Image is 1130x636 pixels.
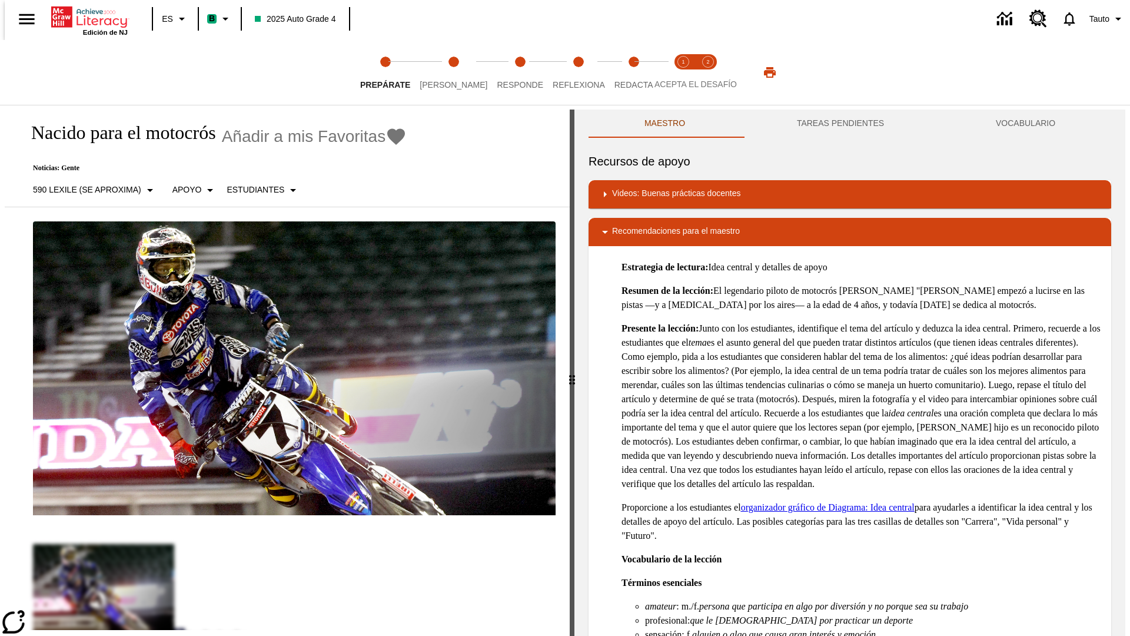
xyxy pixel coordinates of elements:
[621,262,709,272] strong: Estrategia de lectura:
[162,13,173,25] span: ES
[621,284,1102,312] p: El legendario piloto de motocrós [PERSON_NAME] "[PERSON_NAME] empezó a lucirse en las pistas —y a...
[209,11,215,26] span: B
[990,3,1022,35] a: Centro de información
[360,80,410,90] span: Prepárate
[645,599,1102,614] li: : m./f.
[9,2,44,37] button: Abrir el menú lateral
[589,180,1111,208] div: Videos: Buenas prácticas docentes
[574,110,1125,636] div: activity
[741,110,940,138] button: TAREAS PENDIENTES
[1089,13,1109,25] span: Tauto
[19,164,407,173] p: Noticias: Gente
[168,180,222,201] button: Tipo de apoyo, Apoyo
[741,502,915,512] a: organizador gráfico de Diagrama: Idea central
[1022,3,1054,35] a: Centro de recursos, Se abrirá en una pestaña nueva.
[410,40,497,105] button: Lee step 2 of 5
[621,286,713,296] strong: Resumen de la lección:
[227,184,284,196] p: Estudiantes
[621,578,702,588] strong: Términos esenciales
[83,29,128,36] span: Edición de NJ
[621,501,1102,543] p: Proporcione a los estudiantes el para ayudarles a identificar la idea central y los detalles de a...
[51,4,128,36] div: Portada
[654,79,737,89] span: ACEPTA EL DESAFÍO
[19,122,216,144] h1: Nacido para el motocrós
[255,13,336,25] span: 2025 Auto Grade 4
[645,614,1102,628] li: profesional:
[612,225,740,239] p: Recomendaciones para el maestro
[222,127,386,146] span: Añadir a mis Favoritas
[690,615,913,625] em: que le [DEMOGRAPHIC_DATA] por practicar un deporte
[543,40,614,105] button: Reflexiona step 4 of 5
[645,601,676,611] em: amateur
[420,80,487,90] span: [PERSON_NAME]
[5,110,570,630] div: reading
[28,180,162,201] button: Seleccione Lexile, 590 Lexile (Se aproxima)
[612,187,740,201] p: Videos: Buenas prácticas docentes
[497,80,543,90] span: Responde
[666,40,700,105] button: Acepta el desafío lee step 1 of 2
[157,8,194,29] button: Lenguaje: ES, Selecciona un idioma
[682,59,684,65] text: 1
[589,218,1111,246] div: Recomendaciones para el maestro
[1085,8,1130,29] button: Perfil/Configuración
[589,110,1111,138] div: Instructional Panel Tabs
[589,110,741,138] button: Maestro
[33,184,141,196] p: 590 Lexile (Se aproxima)
[570,110,574,636] div: Pulsa la tecla de intro o la barra espaciadora y luego presiona las flechas de derecha e izquierd...
[605,40,663,105] button: Redacta step 5 of 5
[553,80,605,90] span: Reflexiona
[222,180,305,201] button: Seleccionar estudiante
[889,408,934,418] em: idea central
[689,337,707,347] em: tema
[351,40,420,105] button: Prepárate step 1 of 5
[487,40,553,105] button: Responde step 3 of 5
[751,62,789,83] button: Imprimir
[621,554,722,564] strong: Vocabulario de la lección
[699,601,968,611] em: persona que participa en algo por diversión y no porque sea su trabajo
[691,40,725,105] button: Acepta el desafío contesta step 2 of 2
[614,80,653,90] span: Redacta
[706,59,709,65] text: 2
[940,110,1111,138] button: VOCABULARIO
[33,221,556,516] img: El corredor de motocrós James Stewart vuela por los aires en su motocicleta de montaña
[1054,4,1085,34] a: Notificaciones
[222,126,407,147] button: Añadir a mis Favoritas - Nacido para el motocrós
[202,8,237,29] button: Boost El color de la clase es verde menta. Cambiar el color de la clase.
[589,152,1111,171] h6: Recursos de apoyo
[172,184,202,196] p: Apoyo
[621,322,1102,491] p: Junto con los estudiantes, identifique el tema del artículo y deduzca la idea central. Primero, r...
[621,260,1102,274] p: Idea central y detalles de apoyo
[621,323,699,333] strong: Presente la lección:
